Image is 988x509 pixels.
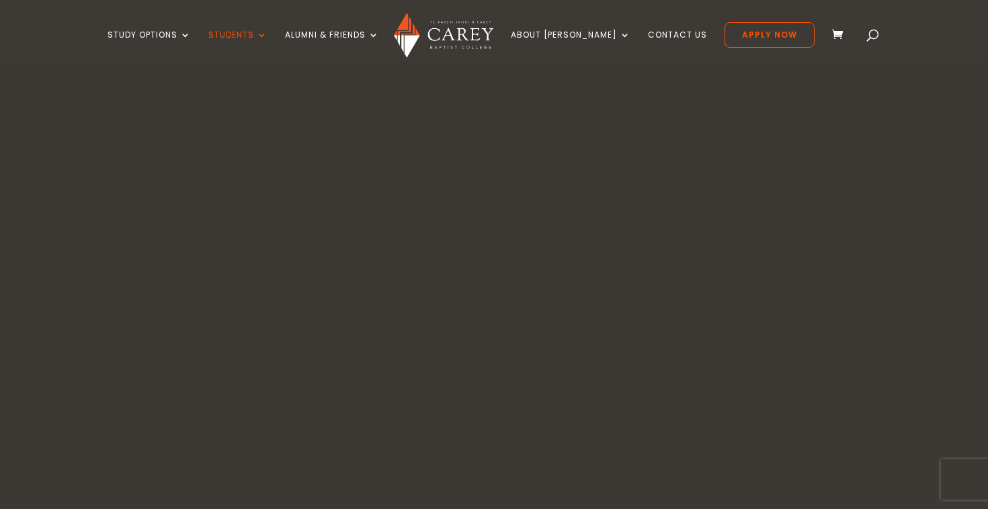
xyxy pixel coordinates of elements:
[725,22,815,48] a: Apply Now
[108,30,191,62] a: Study Options
[648,30,707,62] a: Contact Us
[208,30,267,62] a: Students
[394,13,493,58] img: Carey Baptist College
[511,30,630,62] a: About [PERSON_NAME]
[285,30,379,62] a: Alumni & Friends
